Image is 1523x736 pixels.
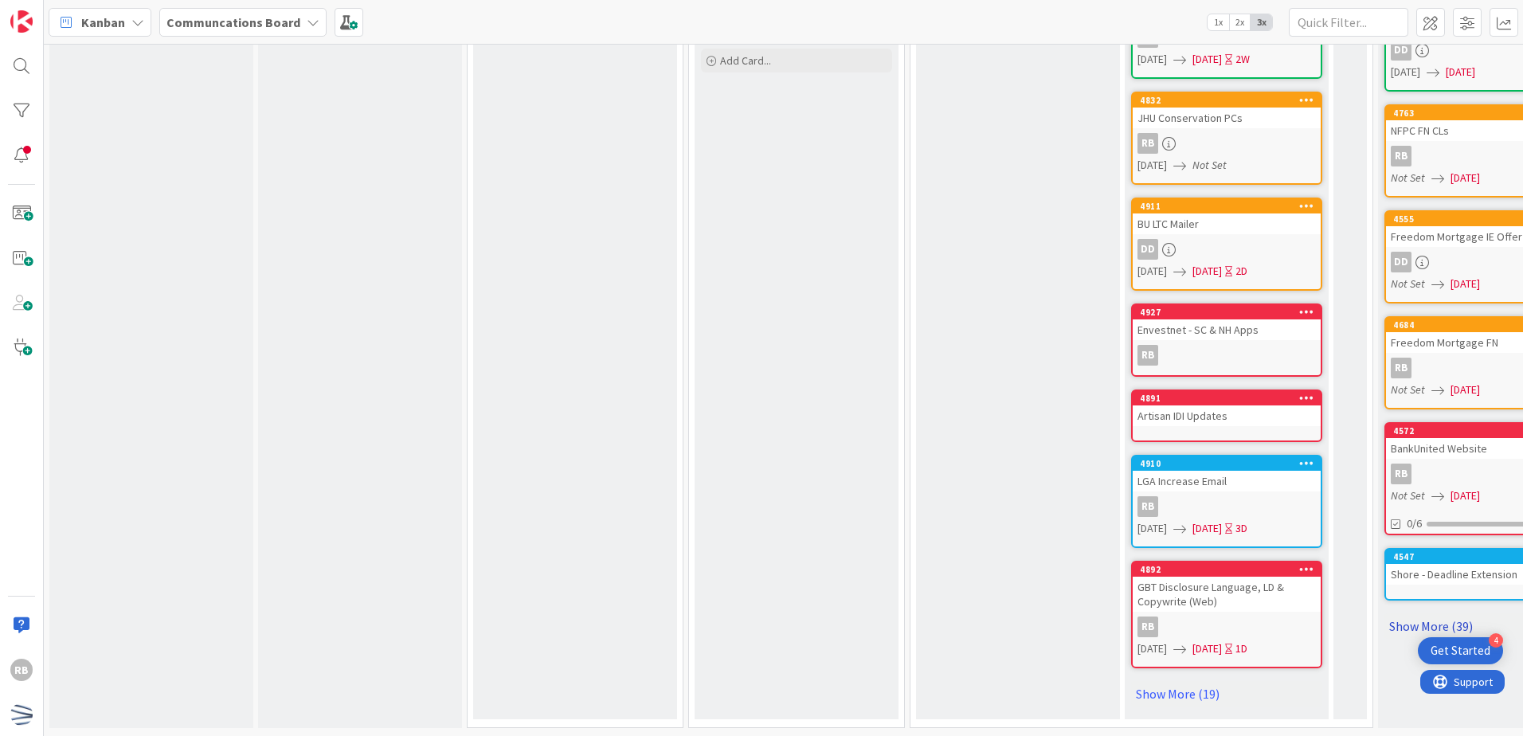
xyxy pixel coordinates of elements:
a: 4891Artisan IDI Updates [1131,390,1322,442]
div: DD [1137,239,1158,260]
span: [DATE] [1451,487,1480,504]
div: 4911BU LTC Mailer [1133,199,1321,234]
a: 4892GBT Disclosure Language, LD & Copywrite (Web)RB[DATE][DATE]1D [1131,561,1322,668]
span: [DATE] [1137,520,1167,537]
span: [DATE] [1137,640,1167,657]
div: 4927 [1133,305,1321,319]
div: 4891 [1133,391,1321,405]
span: 0/6 [1407,515,1422,532]
div: 3D [1235,520,1247,537]
span: [DATE] [1137,51,1167,68]
div: RB [1133,133,1321,154]
div: RB [10,659,33,681]
b: Communcations Board [166,14,300,30]
span: [DATE] [1192,520,1222,537]
div: 4832 [1140,95,1321,106]
div: 4892 [1133,562,1321,577]
div: RB [1137,345,1158,366]
div: 4891Artisan IDI Updates [1133,391,1321,426]
span: [DATE] [1192,263,1222,280]
i: Not Set [1391,488,1425,503]
div: 1D [1235,640,1247,657]
div: GBT Disclosure Language, LD & Copywrite (Web) [1133,577,1321,612]
span: Add Card... [720,53,771,68]
span: 1x [1208,14,1229,30]
div: Artisan IDI Updates [1133,405,1321,426]
div: 4910LGA Increase Email [1133,456,1321,491]
div: RB [1133,617,1321,637]
div: DD [1133,239,1321,260]
div: 4892 [1140,564,1321,575]
div: 4927Envestnet - SC & NH Apps [1133,305,1321,340]
div: JHU Conservation PCs [1133,108,1321,128]
span: [DATE] [1391,64,1420,80]
i: Not Set [1192,158,1227,172]
span: [DATE] [1137,157,1167,174]
div: RB [1137,496,1158,517]
div: RB [1133,345,1321,366]
div: RB [1137,617,1158,637]
div: RB [1391,464,1411,484]
div: Envestnet - SC & NH Apps [1133,319,1321,340]
a: 4927Envestnet - SC & NH AppsRB [1131,303,1322,377]
div: 4891 [1140,393,1321,404]
span: [DATE] [1451,276,1480,292]
span: [DATE] [1137,263,1167,280]
a: 4910LGA Increase EmailRB[DATE][DATE]3D [1131,455,1322,548]
span: Kanban [81,13,125,32]
div: 2W [1235,51,1250,68]
div: RB [1137,133,1158,154]
i: Not Set [1391,276,1425,291]
i: Not Set [1391,170,1425,185]
div: 2D [1235,263,1247,280]
a: 4832JHU Conservation PCsRB[DATE]Not Set [1131,92,1322,185]
div: LGA Increase Email [1133,471,1321,491]
input: Quick Filter... [1289,8,1408,37]
div: 4832JHU Conservation PCs [1133,93,1321,128]
div: RB [1391,358,1411,378]
div: Open Get Started checklist, remaining modules: 4 [1418,637,1503,664]
div: 4910 [1140,458,1321,469]
div: 4910 [1133,456,1321,471]
a: 4911BU LTC MailerDD[DATE][DATE]2D [1131,198,1322,291]
a: Show More (19) [1131,681,1322,707]
div: BU LTC Mailer [1133,213,1321,234]
i: Not Set [1391,382,1425,397]
img: avatar [10,703,33,726]
img: Visit kanbanzone.com [10,10,33,33]
span: 2x [1229,14,1251,30]
div: RB [1391,146,1411,166]
div: RB [1133,496,1321,517]
div: 4892GBT Disclosure Language, LD & Copywrite (Web) [1133,562,1321,612]
span: [DATE] [1192,51,1222,68]
span: [DATE] [1451,170,1480,186]
div: 4927 [1140,307,1321,318]
div: 4911 [1140,201,1321,212]
span: [DATE] [1451,382,1480,398]
div: 4911 [1133,199,1321,213]
span: [DATE] [1192,640,1222,657]
div: Get Started [1431,643,1490,659]
span: [DATE] [1446,64,1475,80]
span: 3x [1251,14,1272,30]
div: DD [1391,40,1411,61]
div: 4 [1489,633,1503,648]
div: DD [1391,252,1411,272]
div: 4832 [1133,93,1321,108]
span: Support [33,2,72,22]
